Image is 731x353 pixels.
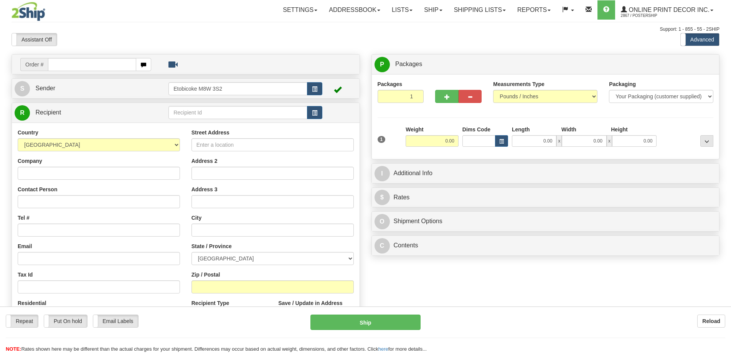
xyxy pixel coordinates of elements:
[310,315,421,330] button: Ship
[18,129,38,136] label: Country
[375,166,717,181] a: IAdditional Info
[493,80,545,88] label: Measurements Type
[378,346,388,352] a: here
[609,80,636,88] label: Packaging
[191,138,354,151] input: Enter a location
[611,126,628,133] label: Height
[191,271,220,278] label: Zip / Postal
[681,33,719,46] label: Advanced
[18,299,46,307] label: Residential
[191,186,218,193] label: Address 3
[418,0,448,20] a: Ship
[35,109,61,116] span: Recipient
[93,315,138,327] label: Email Labels
[44,315,87,327] label: Put On hold
[556,135,562,147] span: x
[700,135,713,147] div: ...
[375,190,390,205] span: $
[15,81,30,96] span: S
[702,318,720,324] b: Reload
[621,12,678,20] span: 2867 / PosterShip
[627,7,710,13] span: Online Print Decor Inc.
[168,82,307,95] input: Sender Id
[615,0,719,20] a: Online Print Decor Inc. 2867 / PosterShip
[462,126,490,133] label: Dims Code
[278,299,353,315] label: Save / Update in Address Book
[277,0,323,20] a: Settings
[607,135,612,147] span: x
[378,80,403,88] label: Packages
[375,214,390,229] span: O
[12,2,45,21] img: logo2867.jpg
[6,315,38,327] label: Repeat
[191,299,229,307] label: Recipient Type
[395,61,422,67] span: Packages
[191,214,201,222] label: City
[15,105,152,121] a: R Recipient
[18,214,30,222] label: Tel #
[35,85,55,91] span: Sender
[18,157,42,165] label: Company
[375,190,717,206] a: $Rates
[191,242,232,250] label: State / Province
[375,56,717,72] a: P Packages
[191,129,229,136] label: Street Address
[561,126,576,133] label: Width
[448,0,512,20] a: Shipping lists
[12,26,719,33] div: Support: 1 - 855 - 55 - 2SHIP
[378,136,386,143] span: 1
[12,33,57,46] label: Assistant Off
[375,238,390,254] span: C
[697,315,725,328] button: Reload
[406,126,423,133] label: Weight
[15,105,30,121] span: R
[15,81,168,96] a: S Sender
[323,0,386,20] a: Addressbook
[375,214,717,229] a: OShipment Options
[18,242,32,250] label: Email
[6,346,21,352] span: NOTE:
[512,126,530,133] label: Length
[18,271,33,278] label: Tax Id
[18,186,57,193] label: Contact Person
[375,57,390,72] span: P
[375,166,390,181] span: I
[20,58,48,71] span: Order #
[375,238,717,254] a: CContents
[512,0,556,20] a: Reports
[713,137,730,215] iframe: chat widget
[386,0,418,20] a: Lists
[168,106,307,119] input: Recipient Id
[191,157,218,165] label: Address 2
